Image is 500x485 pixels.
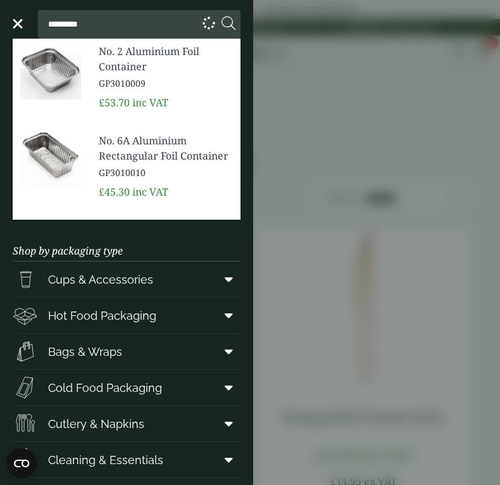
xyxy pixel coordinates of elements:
span: Hot Food Packaging [48,307,156,324]
a: No. 2 Aluminium Foil Container GP3010009 [99,44,230,90]
span: Cutlery & Napkins [48,415,144,432]
span: Cleaning & Essentials [48,451,163,469]
h3: Shop by packaging type [13,225,241,261]
img: GP3010009 [13,39,89,99]
span: £45.30 [99,185,130,199]
span: GP3010010 [99,166,230,179]
span: Cold Food Packaging [48,379,162,396]
span: inc VAT [132,96,168,110]
img: Sandwich_box.svg [13,375,38,400]
span: £53.70 [99,96,130,110]
img: GP3010010 [13,128,89,189]
button: Open CMP widget [6,448,37,479]
img: open-wipe.svg [13,447,38,472]
img: Cutlery.svg [13,411,38,436]
span: Bags & Wraps [48,343,122,360]
a: Cups & Accessories [13,261,241,297]
span: inc VAT [132,185,168,199]
span: GP3010009 [99,77,230,90]
a: Bags & Wraps [13,334,241,369]
a: Cleaning & Essentials [13,442,241,477]
img: Paper_carriers.svg [13,339,38,364]
a: No. 6A Aluminium Rectangular Foil Container GP3010010 [99,133,230,179]
span: No. 2 Aluminium Foil Container [99,44,230,74]
a: Hot Food Packaging [13,298,241,333]
span: No. 6A Aluminium Rectangular Foil Container [99,133,230,163]
a: Cutlery & Napkins [13,406,241,441]
span: Cups & Accessories [48,271,153,288]
a: Cold Food Packaging [13,370,241,405]
img: PintNhalf_cup.svg [13,267,38,292]
img: Deli_box.svg [13,303,38,328]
